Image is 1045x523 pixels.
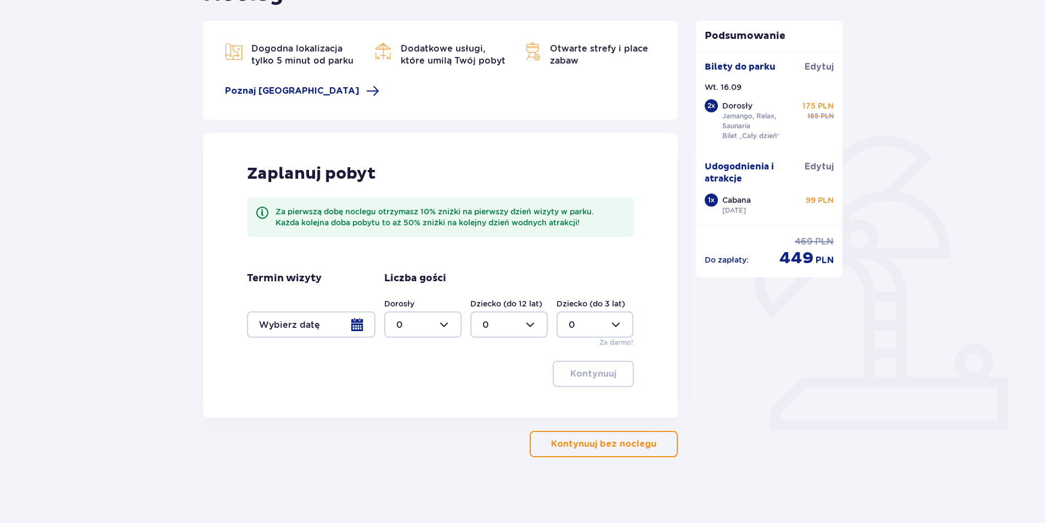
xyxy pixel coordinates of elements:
span: Otwarte strefy i place zabaw [550,43,648,66]
p: PLN [816,254,834,266]
p: Za darmo! [599,338,633,348]
div: Za pierwszą dobę noclegu otrzymasz 10% zniżki na pierwszy dzień wizyty w parku. Każda kolejna dob... [276,206,625,228]
p: 449 [779,248,813,269]
p: Bilety do parku [705,61,776,73]
p: Jamango, Relax, Saunaria [722,111,798,131]
p: Dorosły [722,100,752,111]
p: 99 PLN [806,195,834,206]
img: Map Icon [524,43,541,60]
button: Kontynuuj [553,361,634,387]
label: Dorosły [384,298,414,309]
a: Edytuj [805,161,834,173]
p: 185 [807,111,818,121]
a: Edytuj [805,61,834,73]
p: Kontynuuj [570,368,616,380]
p: Termin wizyty [247,272,322,285]
p: Wt. 16.09 [705,82,741,93]
label: Dziecko (do 12 lat) [470,298,542,309]
p: Do zapłaty : [705,254,749,265]
p: [DATE] [722,206,746,215]
a: Poznaj [GEOGRAPHIC_DATA] [225,84,379,98]
span: Poznaj [GEOGRAPHIC_DATA] [225,85,359,97]
div: 2 x [705,99,718,112]
p: Cabana [722,195,751,206]
p: Podsumowanie [696,30,843,43]
p: Liczba gości [384,272,446,285]
img: Map Icon [225,43,243,60]
span: Dogodna lokalizacja tylko 5 minut od parku [251,43,353,66]
p: PLN [815,236,834,248]
p: Bilet „Cały dzień” [722,131,780,141]
div: 1 x [705,194,718,207]
p: PLN [821,111,834,121]
img: Bar Icon [374,43,392,60]
p: Kontynuuj bez noclegu [551,438,656,450]
span: Dodatkowe usługi, które umilą Twój pobyt [401,43,505,66]
p: Zaplanuj pobyt [247,163,376,184]
p: Udogodnienia i atrakcje [705,161,805,185]
p: 469 [795,236,813,248]
p: 175 PLN [802,100,834,111]
button: Kontynuuj bez noclegu [530,431,678,457]
label: Dziecko (do 3 lat) [557,298,625,309]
